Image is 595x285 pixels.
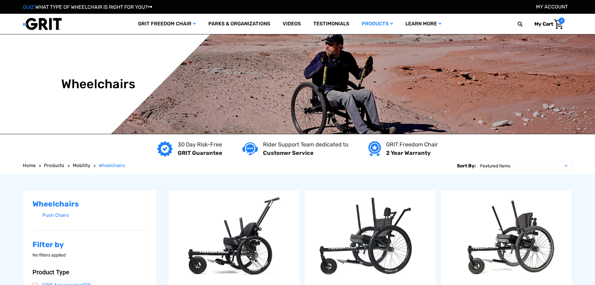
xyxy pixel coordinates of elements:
[457,160,476,171] label: Sort By:
[61,77,136,92] h1: Wheelchairs
[32,268,147,276] button: Product Type
[157,141,173,157] img: GRIT Guarantee
[73,162,90,169] a: Mobility
[23,4,35,10] span: QUIZ:
[307,14,355,34] a: Testimonials
[32,240,147,249] h2: Filter by
[23,4,152,10] a: QUIZ:WHAT TYPE OF WHEELCHAIR IS RIGHT FOR YOU?
[73,163,90,168] span: Mobility
[42,211,147,220] a: Push Chairs
[558,18,565,24] span: 0
[23,163,36,168] span: Home
[305,194,436,282] img: GRIT Freedom Chair: Spartan
[534,21,553,27] span: My Cart
[386,150,431,156] strong: 2 Year Warranty
[536,4,568,10] a: Account
[441,194,572,282] img: GRIT Freedom Chair Pro: the Pro model shown including contoured Invacare Matrx seatback, Spinergy...
[263,140,348,149] p: Rider Support Team dedicated to
[554,19,563,29] img: Cart
[520,18,530,31] input: Search
[23,162,36,169] a: Home
[178,140,222,149] p: 30 Day Risk-Free
[23,18,62,30] img: GRIT All-Terrain Wheelchair and Mobility Equipment
[168,194,300,282] img: GRIT Junior: GRIT Freedom Chair all terrain wheelchair engineered specifically for kids
[32,200,147,209] h2: Wheelchairs
[263,150,314,156] strong: Customer Service
[99,163,125,168] span: Wheelchairs
[44,162,64,169] a: Products
[386,140,438,149] p: GRIT Freedom Chair
[202,14,276,34] a: Parks & Organizations
[276,14,307,34] a: Videos
[178,150,222,156] strong: GRIT Guarantee
[530,18,565,31] a: Cart with 0 items
[355,14,399,34] a: Products
[44,163,64,168] span: Products
[242,142,258,155] img: Customer service
[32,252,147,258] p: No filters applied
[32,268,69,276] span: Product Type
[99,162,125,169] a: Wheelchairs
[368,141,381,157] img: Year warranty
[399,14,448,34] a: Learn More
[132,14,202,34] a: GRIT Freedom Chair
